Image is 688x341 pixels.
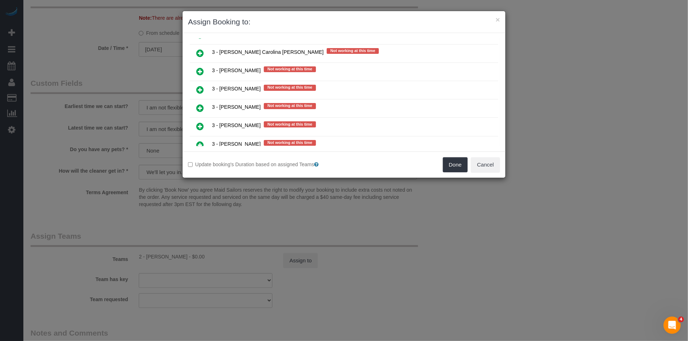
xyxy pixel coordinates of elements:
span: 3 - [PERSON_NAME] [212,104,261,110]
span: 4 [678,317,684,322]
label: Update booking's Duration based on assigned Teams [188,161,339,168]
span: Not working at this time [327,48,379,54]
span: 3 - [PERSON_NAME] [212,141,261,147]
iframe: Intercom live chat [664,317,681,334]
span: 3 - [PERSON_NAME] Carolina [PERSON_NAME] [212,49,324,55]
span: 3 - [PERSON_NAME] [212,123,261,129]
button: Cancel [471,157,500,172]
span: Not working at this time [264,103,316,109]
span: Not working at this time [264,85,316,90]
span: Not working at this time [264,140,316,146]
button: Done [443,157,468,172]
input: Update booking's Duration based on assigned Teams [188,162,193,167]
button: × [496,16,500,23]
h3: Assign Booking to: [188,17,500,27]
span: Not working at this time [264,121,316,127]
span: 3 - [PERSON_NAME] [212,86,261,92]
span: 3 - [PERSON_NAME] [212,67,261,73]
span: Not working at this time [264,66,316,72]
